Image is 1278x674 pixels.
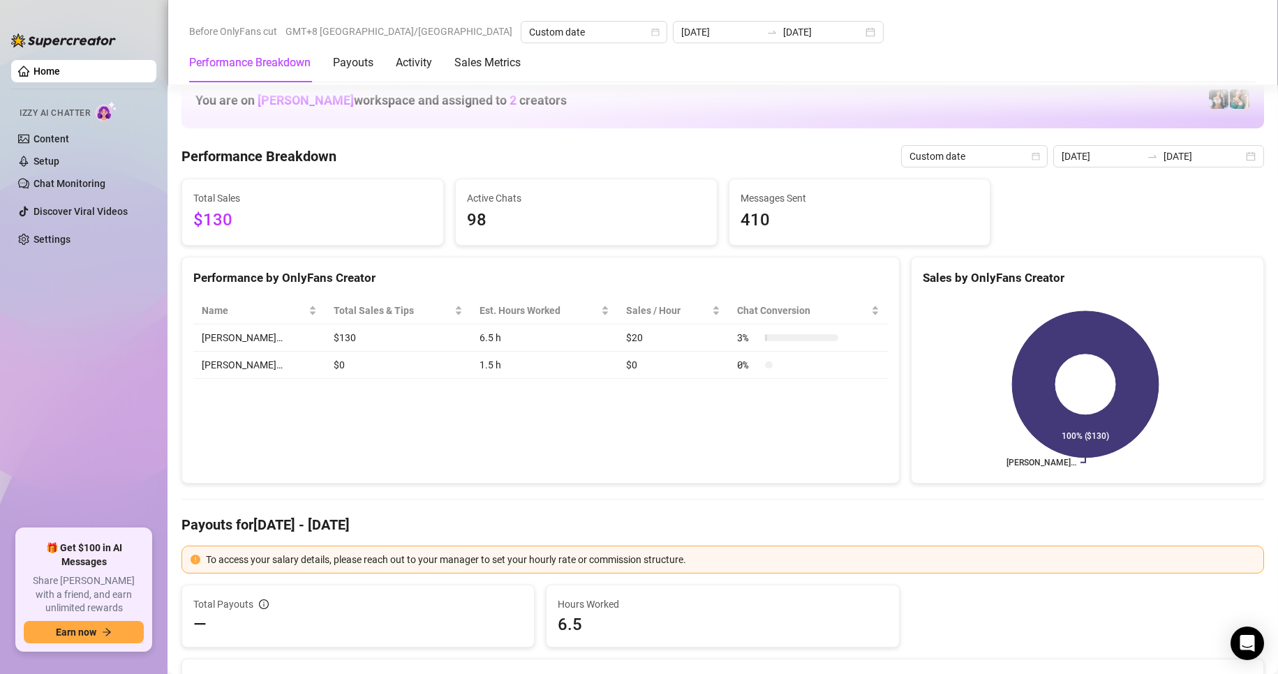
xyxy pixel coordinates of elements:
div: To access your salary details, please reach out to your manager to set your hourly rate or commis... [206,552,1255,567]
span: Earn now [56,627,96,638]
span: arrow-right [102,627,112,637]
span: Messages Sent [741,190,979,206]
span: 0 % [737,357,759,373]
h4: Payouts for [DATE] - [DATE] [181,515,1264,534]
td: [PERSON_NAME]… [193,352,325,379]
span: swap-right [1147,151,1158,162]
span: 3 % [737,330,759,345]
td: $0 [618,352,729,379]
span: to [1147,151,1158,162]
th: Chat Conversion [729,297,888,324]
span: Izzy AI Chatter [20,107,90,120]
span: Hours Worked [558,597,887,612]
th: Total Sales & Tips [325,297,471,324]
span: exclamation-circle [191,555,200,564]
td: $0 [325,352,471,379]
span: $130 [193,207,432,234]
span: 410 [741,207,979,234]
span: 6.5 [558,613,887,636]
input: Start date [681,24,761,40]
th: Sales / Hour [618,297,729,324]
span: 98 [467,207,706,234]
text: [PERSON_NAME]… [1006,458,1076,467]
h4: Performance Breakdown [181,147,336,166]
td: 1.5 h [471,352,618,379]
td: $130 [325,324,471,352]
div: Performance by OnlyFans Creator [193,269,888,287]
a: Discover Viral Videos [34,206,128,217]
span: — [193,613,207,636]
span: 🎁 Get $100 in AI Messages [24,541,144,569]
td: 6.5 h [471,324,618,352]
span: Chat Conversion [737,303,868,318]
div: Activity [396,54,432,71]
span: Share [PERSON_NAME] with a friend, and earn unlimited rewards [24,574,144,615]
td: $20 [618,324,729,352]
input: End date [1164,149,1243,164]
button: Earn nowarrow-right [24,621,144,643]
a: Chat Monitoring [34,178,105,189]
span: info-circle [259,599,269,609]
div: Open Intercom Messenger [1231,627,1264,660]
h1: You are on workspace and assigned to creators [195,93,567,108]
span: Custom date [529,22,659,43]
span: Total Sales & Tips [334,303,452,318]
div: Sales Metrics [454,54,521,71]
span: calendar [1032,152,1040,160]
img: Zaddy [1230,89,1249,109]
span: swap-right [766,27,778,38]
img: AI Chatter [96,101,117,121]
th: Name [193,297,325,324]
span: Total Sales [193,190,432,206]
input: Start date [1062,149,1141,164]
td: [PERSON_NAME]… [193,324,325,352]
a: Settings [34,234,70,245]
span: [PERSON_NAME] [258,93,354,107]
span: Sales / Hour [626,303,709,318]
img: logo-BBDzfeDw.svg [11,33,116,47]
div: Payouts [333,54,373,71]
div: Sales by OnlyFans Creator [923,269,1252,287]
a: Setup [34,156,59,167]
span: 2 [510,93,517,107]
div: Performance Breakdown [189,54,311,71]
input: End date [783,24,863,40]
span: GMT+8 [GEOGRAPHIC_DATA]/[GEOGRAPHIC_DATA] [285,21,512,42]
span: calendar [651,28,660,36]
span: Name [202,303,306,318]
span: Before OnlyFans cut [189,21,277,42]
span: Custom date [909,146,1039,167]
div: Est. Hours Worked [480,303,598,318]
img: Katy [1209,89,1228,109]
span: Active Chats [467,190,706,206]
a: Home [34,66,60,77]
span: to [766,27,778,38]
a: Content [34,133,69,144]
span: Total Payouts [193,597,253,612]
